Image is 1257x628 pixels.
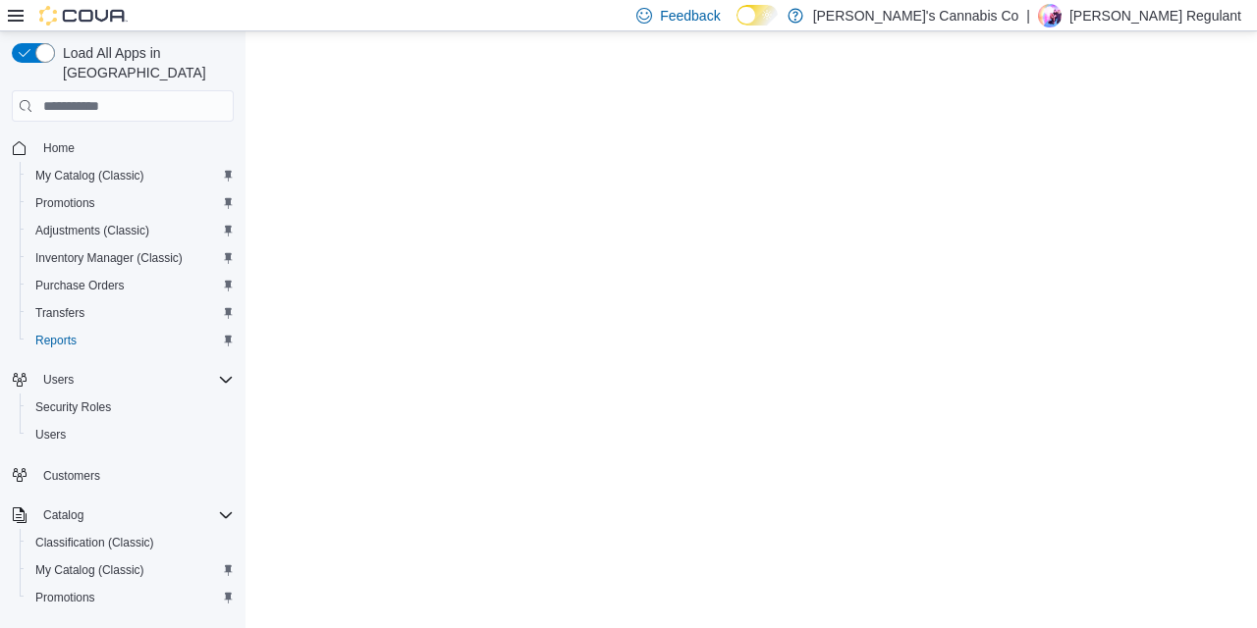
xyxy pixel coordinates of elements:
[27,423,234,446] span: Users
[4,460,242,489] button: Customers
[35,305,84,321] span: Transfers
[27,329,234,352] span: Reports
[43,140,75,156] span: Home
[27,164,234,187] span: My Catalog (Classic)
[35,462,234,487] span: Customers
[660,6,720,26] span: Feedback
[4,133,242,162] button: Home
[27,586,103,609] a: Promotions
[27,246,191,270] a: Inventory Manager (Classic)
[39,6,128,26] img: Cova
[1038,4,1062,27] div: Haley Regulant
[27,246,234,270] span: Inventory Manager (Classic)
[20,272,242,299] button: Purchase Orders
[35,399,111,415] span: Security Roles
[35,562,144,578] span: My Catalog (Classic)
[20,299,242,327] button: Transfers
[20,327,242,354] button: Reports
[20,393,242,421] button: Security Roles
[27,395,234,419] span: Security Roles
[4,366,242,393] button: Users
[27,531,234,554] span: Classification (Classic)
[27,164,152,187] a: My Catalog (Classic)
[43,468,100,484] span: Customers
[35,590,95,605] span: Promotions
[27,191,103,215] a: Promotions
[35,195,95,211] span: Promotions
[35,503,234,527] span: Catalog
[27,395,119,419] a: Security Roles
[4,501,242,529] button: Catalog
[27,301,92,325] a: Transfers
[35,368,234,392] span: Users
[20,529,242,556] button: Classification (Classic)
[27,586,234,609] span: Promotions
[27,219,234,242] span: Adjustments (Classic)
[20,584,242,611] button: Promotions
[737,26,738,26] span: Dark Mode
[27,423,74,446] a: Users
[35,535,154,550] span: Classification (Classic)
[20,189,242,217] button: Promotions
[20,162,242,189] button: My Catalog (Classic)
[27,558,152,582] a: My Catalog (Classic)
[20,244,242,272] button: Inventory Manager (Classic)
[20,556,242,584] button: My Catalog (Classic)
[27,274,133,297] a: Purchase Orders
[55,43,234,82] span: Load All Apps in [GEOGRAPHIC_DATA]
[27,274,234,297] span: Purchase Orders
[35,503,91,527] button: Catalog
[35,136,82,160] a: Home
[35,464,108,488] a: Customers
[35,427,66,443] span: Users
[27,219,157,242] a: Adjustments (Classic)
[20,217,242,244] button: Adjustments (Classic)
[737,5,778,26] input: Dark Mode
[1026,4,1030,27] p: |
[813,4,1019,27] p: [PERSON_NAME]'s Cannabis Co
[43,507,83,523] span: Catalog
[43,372,74,388] span: Users
[35,278,125,293] span: Purchase Orders
[35,333,77,348] span: Reports
[1069,4,1241,27] p: [PERSON_NAME] Regulant
[35,135,234,160] span: Home
[20,421,242,448] button: Users
[27,301,234,325] span: Transfers
[35,168,144,183] span: My Catalog (Classic)
[35,250,183,266] span: Inventory Manager (Classic)
[27,531,162,554] a: Classification (Classic)
[27,191,234,215] span: Promotions
[35,368,82,392] button: Users
[27,329,84,352] a: Reports
[35,223,149,238] span: Adjustments (Classic)
[27,558,234,582] span: My Catalog (Classic)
